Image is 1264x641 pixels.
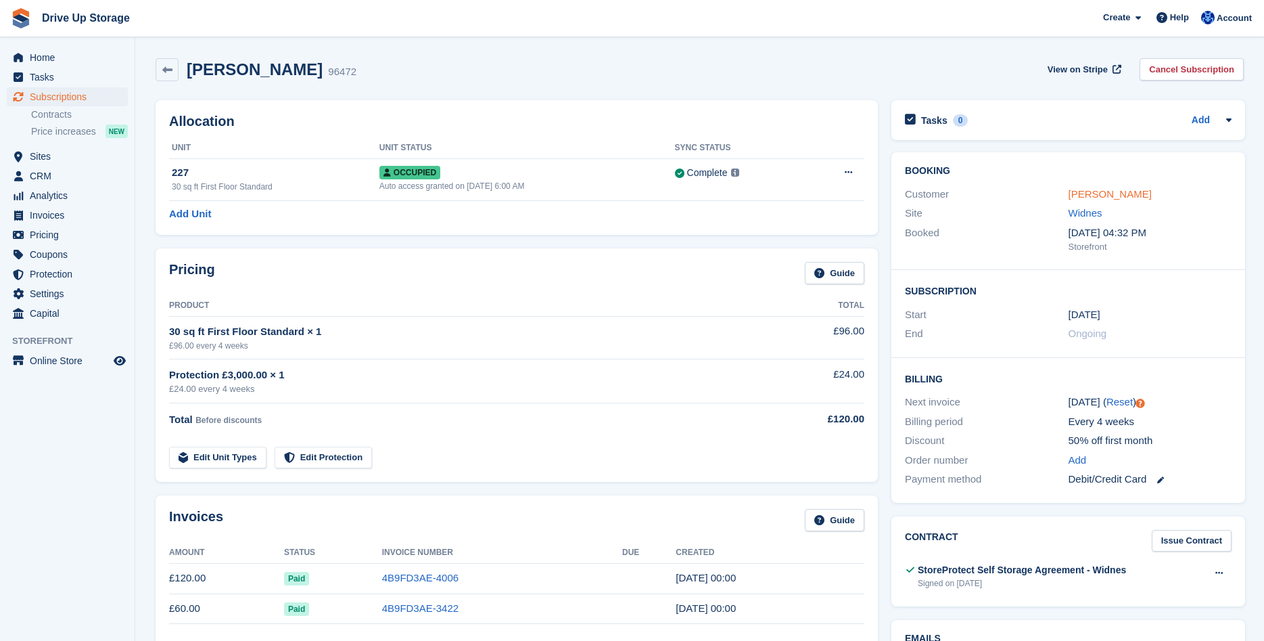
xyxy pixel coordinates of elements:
[379,137,675,159] th: Unit Status
[7,225,128,244] a: menu
[169,262,215,284] h2: Pricing
[918,563,1126,577] div: StoreProtect Self Storage Agreement - Widnes
[7,304,128,323] a: menu
[1069,225,1232,241] div: [DATE] 04:32 PM
[30,304,111,323] span: Capital
[1069,433,1232,449] div: 50% off first month
[905,225,1068,254] div: Booked
[905,326,1068,342] div: End
[169,509,223,531] h2: Invoices
[30,186,111,205] span: Analytics
[275,447,372,469] a: Edit Protection
[905,395,1068,410] div: Next invoice
[1134,397,1146,410] div: Tooltip anchor
[31,108,128,121] a: Contracts
[30,87,111,106] span: Subscriptions
[1170,11,1189,24] span: Help
[687,166,728,180] div: Complete
[284,572,309,585] span: Paid
[758,316,864,359] td: £96.00
[30,48,111,67] span: Home
[905,166,1232,177] h2: Booking
[1069,472,1232,487] div: Debit/Credit Card
[7,48,128,67] a: menu
[1042,58,1124,81] a: View on Stripe
[7,284,128,303] a: menu
[379,166,440,179] span: Occupied
[7,265,128,284] a: menu
[905,307,1068,323] div: Start
[30,225,111,244] span: Pricing
[905,206,1068,221] div: Site
[905,433,1068,449] div: Discount
[7,167,128,185] a: menu
[675,137,807,159] th: Sync Status
[905,453,1068,468] div: Order number
[169,414,193,425] span: Total
[1217,12,1252,25] span: Account
[7,87,128,106] a: menu
[622,542,676,564] th: Due
[1069,395,1232,410] div: [DATE] ( )
[1103,11,1130,24] span: Create
[758,359,864,403] td: £24.00
[905,284,1232,297] h2: Subscription
[382,572,459,583] a: 4B9FD3AE-4006
[1048,63,1108,76] span: View on Stripe
[284,602,309,616] span: Paid
[12,334,135,348] span: Storefront
[169,368,758,383] div: Protection £3,000.00 × 1
[1140,58,1244,81] a: Cancel Subscription
[169,324,758,340] div: 30 sq ft First Floor Standard × 1
[169,382,758,396] div: £24.00 every 4 weeks
[7,206,128,225] a: menu
[1069,414,1232,430] div: Every 4 weeks
[382,602,459,614] a: 4B9FD3AE-3422
[676,602,736,614] time: 2025-07-21 23:00:21 UTC
[905,372,1232,385] h2: Billing
[7,351,128,370] a: menu
[30,68,111,87] span: Tasks
[1069,188,1152,200] a: [PERSON_NAME]
[382,542,622,564] th: Invoice Number
[30,206,111,225] span: Invoices
[918,577,1126,590] div: Signed on [DATE]
[169,206,211,222] a: Add Unit
[112,353,128,369] a: Preview store
[1152,530,1232,552] a: Issue Contract
[805,262,864,284] a: Guide
[30,284,111,303] span: Settings
[169,114,864,129] h2: Allocation
[284,542,382,564] th: Status
[905,414,1068,430] div: Billing period
[676,572,736,583] time: 2025-08-18 23:00:21 UTC
[758,412,864,427] div: £120.00
[731,169,739,177] img: icon-info-grey-7440780725fd019a000dd9b08b2336e03edf1995a4989e88bcd33f0948082b44.svg
[31,124,128,139] a: Price increases NEW
[7,245,128,264] a: menu
[379,180,675,192] div: Auto access granted on [DATE] 6:00 AM
[905,187,1068,202] div: Customer
[195,416,262,425] span: Before discounts
[169,542,284,564] th: Amount
[7,186,128,205] a: menu
[172,165,379,181] div: 227
[169,340,758,352] div: £96.00 every 4 weeks
[169,563,284,594] td: £120.00
[169,594,284,624] td: £60.00
[187,60,323,79] h2: [PERSON_NAME]
[7,68,128,87] a: menu
[169,295,758,317] th: Product
[7,147,128,166] a: menu
[1069,307,1100,323] time: 2025-07-21 23:00:00 UTC
[30,245,111,264] span: Coupons
[1069,207,1102,219] a: Widnes
[921,114,947,127] h2: Tasks
[1069,453,1087,468] a: Add
[30,147,111,166] span: Sites
[31,125,96,138] span: Price increases
[758,295,864,317] th: Total
[328,64,356,80] div: 96472
[1069,328,1107,339] span: Ongoing
[37,7,135,29] a: Drive Up Storage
